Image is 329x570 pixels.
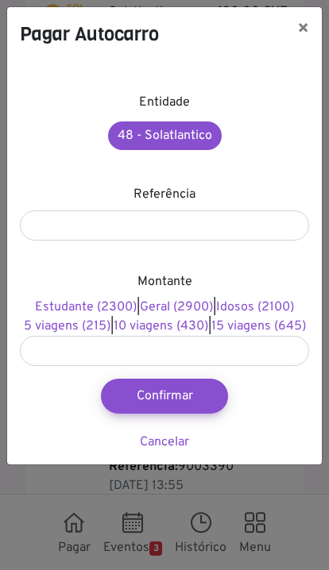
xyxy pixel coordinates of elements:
a: 15 viagens (645) [211,318,306,334]
a: Geral (2900) [140,299,213,315]
a: 10 viagens (430) [114,318,208,334]
label: Montante [137,272,192,291]
div: | | | | [20,298,309,336]
a: 48 - Solatlantico [108,121,222,150]
label: Entidade [139,93,190,112]
a: Idosos (2100) [216,299,294,315]
a: Cancelar [140,434,189,450]
a: Estudante (2300) [35,299,137,315]
h4: Pagar Autocarro [20,20,159,48]
button: Confirmar [101,379,228,414]
button: × [284,7,322,52]
a: 5 viagens (215) [24,318,110,334]
label: Referência [134,185,195,204]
